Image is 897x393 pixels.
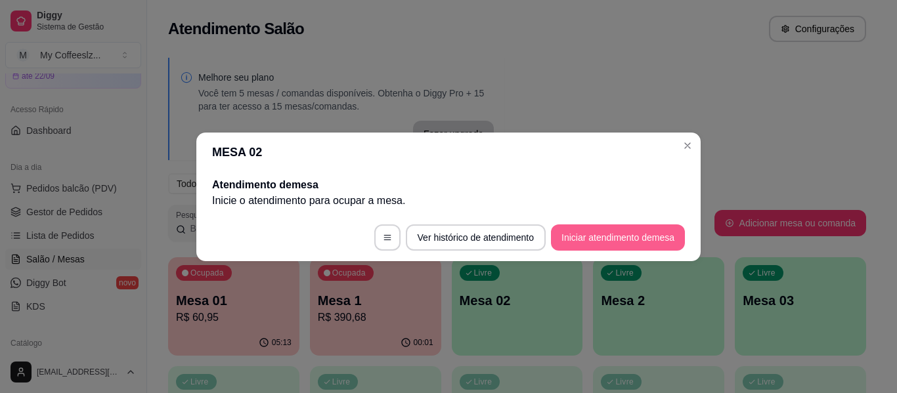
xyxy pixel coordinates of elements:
button: Iniciar atendimento demesa [551,224,685,251]
button: Ver histórico de atendimento [406,224,546,251]
header: MESA 02 [196,133,701,172]
button: Close [677,135,698,156]
p: Inicie o atendimento para ocupar a mesa . [212,193,685,209]
h2: Atendimento de mesa [212,177,685,193]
